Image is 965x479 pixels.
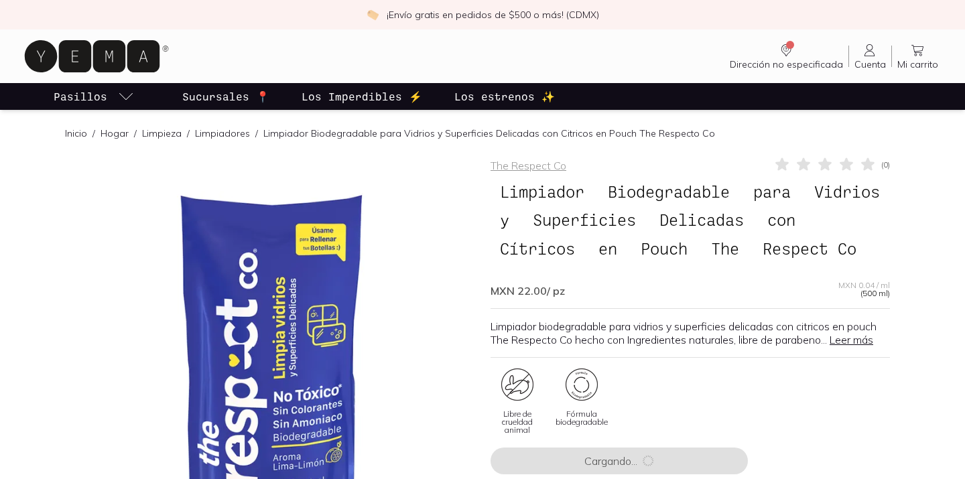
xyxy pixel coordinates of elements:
[589,236,627,261] span: en
[491,320,890,346] p: Limpiador biodegradable para vidrios y superficies delicadas con citricos en pouch The Respecto C...
[860,289,890,297] span: (500 ml)
[566,368,598,401] img: certificate_781d841d-05c2-48e6-9e0e-4b2f1cdf1785=fwebp-q70-w96
[491,448,748,474] button: Cargando...
[452,83,558,110] a: Los estrenos ✨
[724,42,848,70] a: Dirección no especificada
[101,127,129,139] a: Hogar
[631,236,697,261] span: Pouch
[730,58,843,70] span: Dirección no especificada
[555,410,608,426] span: Fórmula biodegradable
[830,333,873,346] a: Leer más
[491,159,566,172] a: The Respect Co
[182,88,269,105] p: Sucursales 📍
[702,236,749,261] span: The
[302,88,422,105] p: Los Imperdibles ⚡️
[892,42,944,70] a: Mi carrito
[299,83,425,110] a: Los Imperdibles ⚡️
[753,236,866,261] span: Respect Co
[849,42,891,70] a: Cuenta
[598,179,739,204] span: Biodegradable
[744,179,800,204] span: para
[491,410,544,434] span: Libre de crueldad animal
[250,127,263,140] span: /
[195,127,250,139] a: Limpiadores
[263,127,715,140] p: Limpiador Biodegradable para Vidrios y Superficies Delicadas con Citricos en Pouch The Respecto Co
[142,127,182,139] a: Limpieza
[87,127,101,140] span: /
[491,284,565,297] span: MXN 22.00 / pz
[51,83,137,110] a: pasillo-todos-link
[523,207,645,232] span: Superficies
[838,281,890,289] span: MXN 0.04 / ml
[501,368,533,401] img: certificate_0602ae6d-ca16-4cee-b8ec-b63c5ff32fe3=fwebp-q70-w96
[854,58,886,70] span: Cuenta
[129,127,142,140] span: /
[491,236,584,261] span: Cítricos
[454,88,555,105] p: Los estrenos ✨
[54,88,107,105] p: Pasillos
[491,179,594,204] span: Limpiador
[805,179,889,204] span: Vidrios
[65,127,87,139] a: Inicio
[650,207,753,232] span: Delicadas
[182,127,195,140] span: /
[897,58,938,70] span: Mi carrito
[491,207,519,232] span: y
[180,83,272,110] a: Sucursales 📍
[387,8,599,21] p: ¡Envío gratis en pedidos de $500 o más! (CDMX)
[367,9,379,21] img: check
[758,207,805,232] span: con
[881,161,890,169] span: ( 0 )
